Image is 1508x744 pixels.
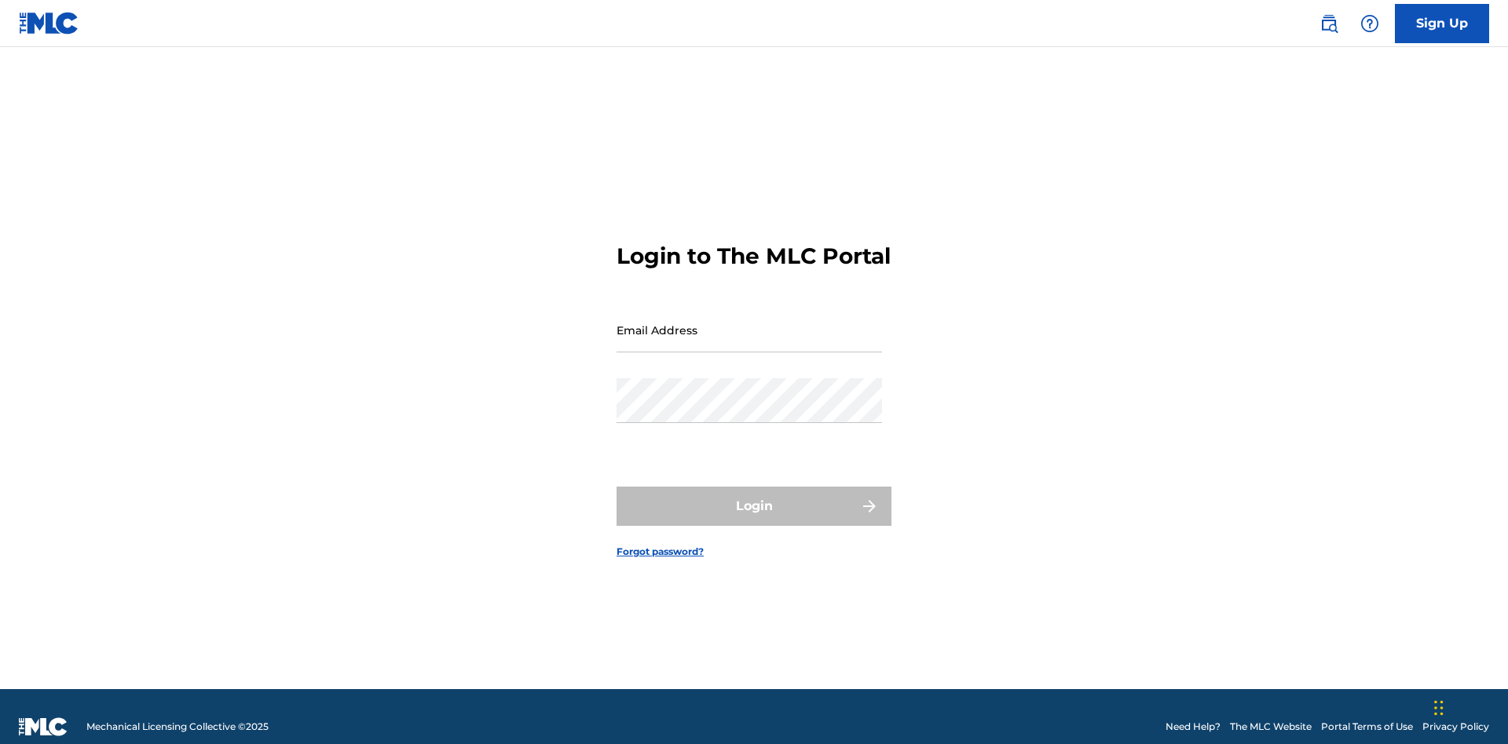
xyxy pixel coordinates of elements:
a: Portal Terms of Use [1321,720,1413,734]
a: Sign Up [1395,4,1489,43]
img: help [1360,14,1379,33]
span: Mechanical Licensing Collective © 2025 [86,720,269,734]
a: The MLC Website [1230,720,1312,734]
img: logo [19,717,68,736]
h3: Login to The MLC Portal [617,243,891,270]
iframe: Chat Widget [1429,669,1508,744]
div: Drag [1434,684,1444,731]
a: Need Help? [1166,720,1221,734]
img: search [1319,14,1338,33]
a: Public Search [1313,8,1345,39]
a: Forgot password? [617,545,704,559]
img: MLC Logo [19,12,79,35]
a: Privacy Policy [1422,720,1489,734]
div: Help [1354,8,1385,39]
